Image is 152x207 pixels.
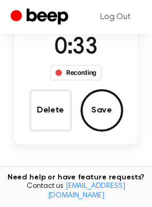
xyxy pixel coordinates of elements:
a: Beep [11,7,71,28]
a: Log Out [90,4,141,30]
button: Save Audio Record [81,89,123,132]
span: Contact us [6,182,146,201]
span: 0:33 [54,37,97,59]
div: Recording [50,65,102,81]
button: Delete Audio Record [29,89,72,132]
a: [EMAIL_ADDRESS][DOMAIN_NAME] [48,183,125,200]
